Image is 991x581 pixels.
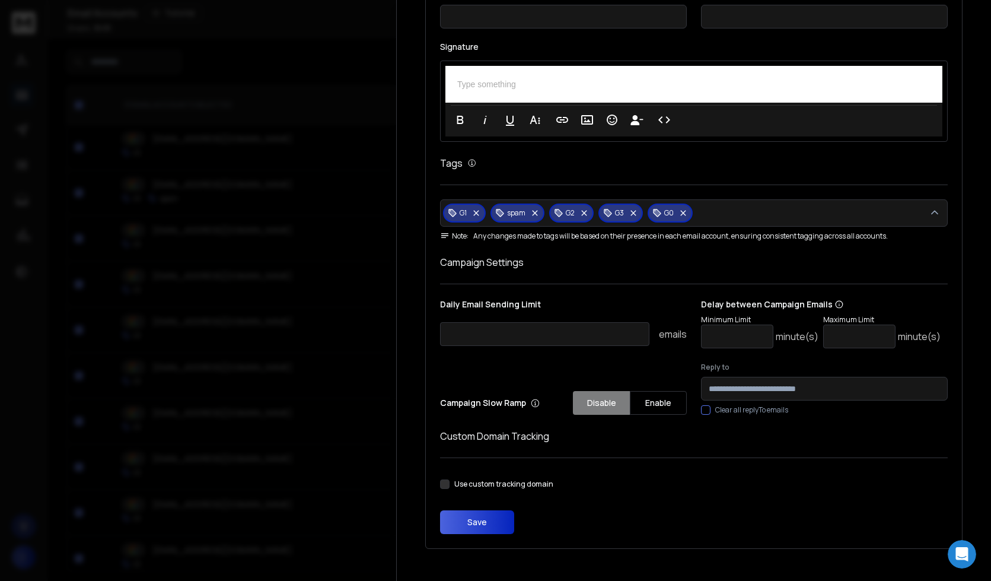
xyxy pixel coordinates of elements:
p: G0 [664,208,674,218]
div: Lakshita says… [9,37,228,218]
button: Enable [630,391,687,415]
p: Delay between Campaign Emails [701,299,941,310]
p: G1 [460,208,467,218]
button: Bold (Ctrl+B) [449,108,471,132]
button: Underline (Ctrl+U) [499,108,521,132]
button: Emoji picker [37,389,47,398]
p: minute(s) [898,329,941,344]
button: Italic (Ctrl+I) [474,108,496,132]
label: Signature [440,43,948,51]
button: Gif picker [56,389,66,398]
div: But you are right, the replies are being counted properly. but not the value of the positive, neg... [43,331,228,380]
p: Campaign Slow Ramp [440,397,540,409]
h1: Campaign Settings [440,255,948,269]
h1: Custom Domain Tracking [440,429,948,443]
label: Use custom tracking domain [454,480,553,489]
p: Maximum Limit [823,315,941,325]
span: Note: [440,231,469,241]
div: Any changes made to tags will be based on their presence in each email account, ensuring consiste... [440,231,948,241]
div: Ahhhh no the problem is the neutral replies being counted, but not being displayed when we hover ... [43,234,228,330]
p: emails [659,327,687,341]
div: [DATE] [9,218,228,234]
button: Code View [653,108,675,132]
label: Clear all replyTo emails [715,405,788,415]
button: Home [186,5,208,27]
img: Profile image for Box [34,7,53,26]
button: go back [8,5,30,27]
div: Hey [PERSON_NAME], thanks for your patience.We reviewed the video and found that the exclude auto... [9,37,195,209]
button: Save [440,510,514,534]
button: Insert Unsubscribe Link [626,108,648,132]
div: Ahhhh no the problem is the neutral replies being counted, but not being displayed when we hover ... [52,242,218,323]
div: Christian says… [9,331,228,390]
button: Send a message… [203,384,222,403]
textarea: Message… [10,364,227,384]
p: Minimum Limit [701,315,818,325]
h1: Box [58,6,75,15]
p: minute(s) [776,329,818,344]
button: Start recording [75,389,85,398]
div: But you are right, the replies are being counted properly. but not the value of the positive, neg... [52,338,218,373]
p: The team can also help [58,15,148,27]
iframe: Intercom live chat [948,540,976,569]
p: G3 [615,208,624,218]
div: Christian says… [9,234,228,331]
p: Daily Email Sending Limit [440,299,687,315]
h1: Tags [440,156,463,170]
div: We reviewed the video and found that the exclude automatic replies feature was working correctly,... [19,74,185,202]
button: Upload attachment [18,389,28,398]
p: spam [507,208,525,218]
label: Reply to [701,363,948,372]
button: Disable [573,391,630,415]
div: Hey [PERSON_NAME], thanks for your patience. [19,45,185,68]
p: G2 [566,208,575,218]
div: Close [208,5,230,26]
